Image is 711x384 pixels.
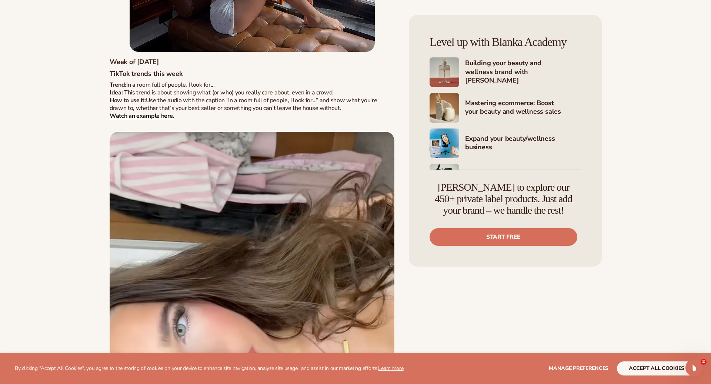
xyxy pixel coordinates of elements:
button: accept all cookies [617,361,696,375]
img: Shopify Image 7 [430,57,459,87]
strong: Trend: [110,81,126,89]
a: Start free [430,228,577,246]
span: Idea: [110,89,123,97]
a: Learn More [378,365,403,372]
span: Manage preferences [549,365,608,372]
a: Shopify Image 7 Building your beauty and wellness brand with [PERSON_NAME] [430,57,581,87]
a: Shopify Image 9 Expand your beauty/wellness business [430,128,581,158]
a: Shopify Image 8 Mastering ecommerce: Boost your beauty and wellness sales [430,93,581,123]
h4: Building your beauty and wellness brand with [PERSON_NAME] [465,59,581,86]
p: In a room full of people, I look for... This trend is about showing what (or who) you really care... [110,81,394,120]
h4: Expand your beauty/wellness business [465,134,581,153]
img: Shopify Image 9 [430,128,459,158]
img: Shopify Image 8 [430,93,459,123]
strong: How to use it: [110,96,146,104]
iframe: Intercom live chat [685,359,703,377]
strong: TikTok trends this week [110,69,183,78]
img: Shopify Image 10 [430,164,459,194]
span: 2 [701,359,707,365]
h4: [PERSON_NAME] to explore our 450+ private label products. Just add your brand – we handle the rest! [430,182,577,216]
button: Manage preferences [549,361,608,375]
a: Shopify Image 10 Marketing your beauty and wellness brand 101 [430,164,581,194]
h4: Mastering ecommerce: Boost your beauty and wellness sales [465,99,581,117]
a: Watch an example here. [110,112,174,120]
h4: Level up with Blanka Academy [430,36,581,49]
p: By clicking "Accept All Cookies", you agree to the storing of cookies on your device to enhance s... [15,365,404,372]
h5: Week of [DATE] [110,58,394,66]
